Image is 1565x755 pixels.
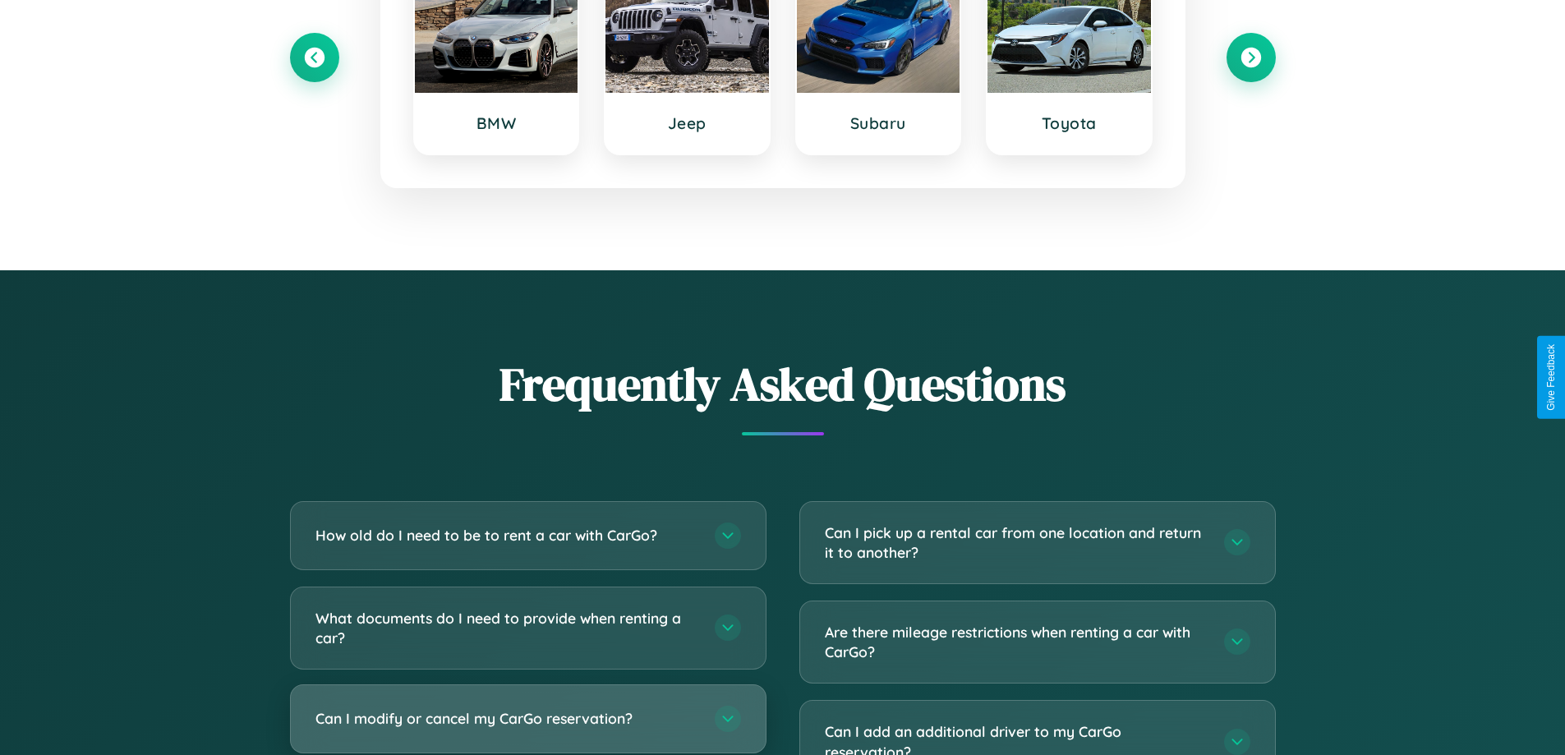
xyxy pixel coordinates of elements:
[813,113,944,133] h3: Subaru
[825,622,1208,662] h3: Are there mileage restrictions when renting a car with CarGo?
[825,523,1208,563] h3: Can I pick up a rental car from one location and return it to another?
[431,113,562,133] h3: BMW
[1545,344,1557,411] div: Give Feedback
[290,352,1276,416] h2: Frequently Asked Questions
[315,525,698,546] h3: How old do I need to be to rent a car with CarGo?
[315,608,698,648] h3: What documents do I need to provide when renting a car?
[622,113,753,133] h3: Jeep
[315,708,698,729] h3: Can I modify or cancel my CarGo reservation?
[1004,113,1135,133] h3: Toyota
